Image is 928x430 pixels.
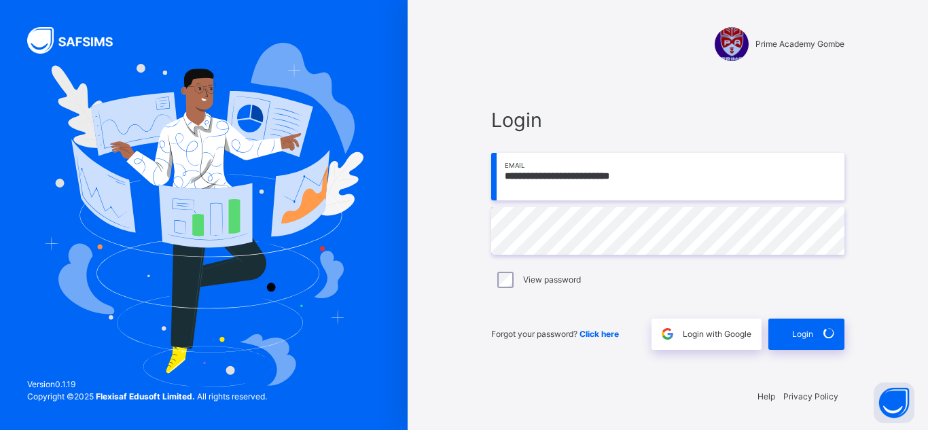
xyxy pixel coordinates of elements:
[491,329,619,339] span: Forgot your password?
[755,38,844,50] span: Prime Academy Gombe
[44,43,364,387] img: Hero Image
[683,328,751,340] span: Login with Google
[874,382,914,423] button: Open asap
[757,391,775,401] a: Help
[660,326,675,342] img: google.396cfc9801f0270233282035f929180a.svg
[783,391,838,401] a: Privacy Policy
[579,329,619,339] a: Click here
[523,274,581,286] label: View password
[27,391,267,401] span: Copyright © 2025 All rights reserved.
[792,328,813,340] span: Login
[491,105,844,135] span: Login
[27,27,129,54] img: SAFSIMS Logo
[27,378,267,391] span: Version 0.1.19
[96,391,195,401] strong: Flexisaf Edusoft Limited.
